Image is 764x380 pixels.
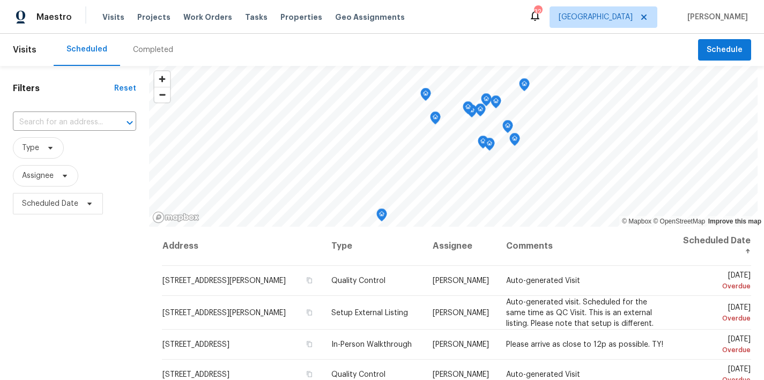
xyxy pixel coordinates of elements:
a: Mapbox homepage [152,211,199,223]
div: Scheduled [66,44,107,55]
span: Quality Control [331,371,385,378]
span: In-Person Walkthrough [331,341,412,348]
div: Map marker [420,88,431,105]
span: [DATE] [683,303,751,323]
div: Map marker [430,111,441,128]
button: Schedule [698,39,751,61]
span: [PERSON_NAME] [433,341,489,348]
span: [GEOGRAPHIC_DATA] [559,12,633,23]
th: Type [323,227,424,266]
div: Overdue [683,281,751,292]
th: Address [162,227,323,266]
div: Map marker [376,208,387,225]
div: Map marker [484,138,495,154]
a: Improve this map [708,218,761,225]
span: Scheduled Date [22,198,78,209]
span: Visits [102,12,124,23]
span: [PERSON_NAME] [433,309,489,316]
th: Assignee [424,227,498,266]
div: Map marker [463,101,473,118]
span: Maestro [36,12,72,23]
span: Projects [137,12,170,23]
span: Setup External Listing [331,309,408,316]
div: Map marker [491,95,501,112]
div: Map marker [481,93,492,110]
button: Zoom in [154,71,170,87]
div: Completed [133,44,173,55]
span: Visits [13,38,36,62]
span: Please arrive as close to 12p as possible. TY! [506,341,663,348]
th: Scheduled Date ↑ [674,227,751,266]
div: Map marker [478,136,488,152]
span: [PERSON_NAME] [683,12,748,23]
button: Copy Address [305,339,314,349]
span: Properties [280,12,322,23]
span: [STREET_ADDRESS] [162,341,229,348]
span: [STREET_ADDRESS] [162,371,229,378]
span: Quality Control [331,277,385,285]
div: Map marker [502,120,513,137]
div: Overdue [683,312,751,323]
span: Schedule [707,43,743,57]
span: Tasks [245,13,268,21]
span: [DATE] [683,272,751,292]
button: Zoom out [154,87,170,102]
span: [STREET_ADDRESS][PERSON_NAME] [162,277,286,285]
div: Map marker [519,78,530,95]
th: Comments [498,227,674,266]
a: Mapbox [622,218,651,225]
span: Assignee [22,170,54,181]
span: [STREET_ADDRESS][PERSON_NAME] [162,309,286,316]
h1: Filters [13,83,114,94]
div: Map marker [475,103,486,120]
div: Map marker [509,133,520,150]
span: Auto-generated Visit [506,371,580,378]
span: Work Orders [183,12,232,23]
span: Auto-generated Visit [506,277,580,285]
button: Copy Address [305,369,314,379]
span: Auto-generated visit. Scheduled for the same time as QC Visit. This is an external listing. Pleas... [506,298,654,327]
button: Copy Address [305,275,314,285]
div: Reset [114,83,136,94]
span: [PERSON_NAME] [433,371,489,378]
a: OpenStreetMap [653,218,705,225]
button: Copy Address [305,307,314,317]
button: Open [122,115,137,130]
input: Search for an address... [13,114,106,131]
div: 32 [534,6,542,17]
span: [DATE] [683,336,751,355]
div: Overdue [683,345,751,355]
canvas: Map [149,66,758,227]
span: [PERSON_NAME] [433,277,489,285]
span: Geo Assignments [335,12,405,23]
span: Type [22,143,39,153]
